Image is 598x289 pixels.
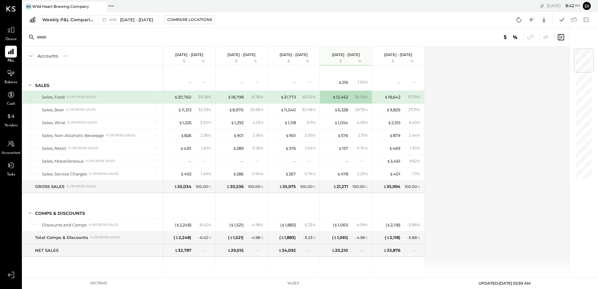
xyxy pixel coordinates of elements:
[231,222,234,227] span: $
[407,235,420,241] div: - 5.88
[278,247,296,253] div: 34,092
[7,172,15,178] span: Tasks
[293,79,296,85] div: --
[178,107,191,113] div: 11,313
[8,58,15,64] span: P&L
[412,248,420,253] div: --
[412,171,420,177] div: 1.11
[281,94,284,99] span: $
[42,107,64,113] div: Sales, Beer
[42,120,65,126] div: Sales, Wine
[338,145,348,151] div: 157
[412,79,420,85] div: --
[281,107,296,113] div: 11,540
[408,94,420,100] div: 51.79
[386,107,390,112] span: $
[176,222,180,227] span: $
[337,171,341,176] span: $
[389,133,400,139] div: 879
[203,158,211,164] div: --
[66,184,96,189] div: % of GROSS SALES
[284,120,296,126] div: 1,118
[208,235,211,240] span: %
[365,184,368,189] span: %
[260,222,264,227] span: %
[417,107,420,112] span: %
[233,171,236,176] span: $
[35,210,85,216] div: Comps & Discounts
[260,107,264,112] span: %
[408,107,420,113] div: 27.31
[106,133,135,138] div: % of GROSS SALES
[547,3,580,9] div: [DATE]
[384,94,400,100] div: 18,642
[256,79,264,85] div: --
[193,59,213,64] div: %
[38,53,58,59] div: Accounts
[180,146,184,151] span: $
[357,145,368,151] div: 0.74
[174,94,191,100] div: 20,760
[303,222,316,228] div: - 5.23
[410,145,420,151] div: 1.30
[165,15,215,24] button: Compare Locations
[337,171,348,177] div: 478
[332,248,335,253] span: $
[409,120,420,125] div: 6.43
[35,184,64,190] div: GROSS SALES
[252,145,264,151] div: 0.95
[251,235,264,241] div: - 4.98
[332,53,360,57] p: [DATE] - [DATE]
[417,158,420,163] span: %
[260,120,264,125] span: %
[417,171,420,176] span: %
[42,222,87,228] div: Discounts and Comps
[233,145,244,151] div: 289
[338,80,342,85] span: $
[390,171,400,177] div: 401
[0,160,22,178] a: Tasks
[175,248,178,253] span: $
[337,133,348,139] div: 576
[332,235,348,241] div: ( 1,061 )
[175,53,203,57] p: [DATE] - [DATE]
[333,222,348,228] div: ( 1,061 )
[227,247,244,253] div: 29,015
[252,171,264,177] div: 0.94
[90,281,107,286] div: 100 items
[42,171,87,177] div: Sales, Service Charges
[287,281,299,286] div: v 4.32.3
[271,59,296,64] div: $
[397,79,400,85] div: --
[365,133,368,138] span: %
[285,146,289,151] span: $
[308,79,316,85] div: --
[260,235,264,240] span: %
[280,222,296,228] div: ( 1,883 )
[407,222,420,228] div: - 5.88
[305,133,316,138] div: 2.50
[226,184,244,190] div: 30,536
[260,184,264,189] span: %
[417,94,420,99] span: %
[208,133,211,138] span: %
[383,247,400,253] div: 33,876
[199,235,211,241] div: - 6.42
[365,222,368,227] span: %
[385,235,400,241] div: ( 2,118 )
[241,79,244,85] div: --
[332,247,348,253] div: 20,210
[245,59,266,64] div: %
[302,94,316,100] div: 60.52
[300,184,316,190] div: 100.00
[365,235,368,240] span: %
[208,145,211,150] span: %
[253,133,264,138] div: 2.95
[334,222,337,227] span: $
[375,59,400,64] div: $
[0,46,22,64] a: P&L
[67,120,97,125] div: % of GROSS SALES
[188,79,191,85] div: --
[334,120,338,125] span: $
[174,184,191,190] div: 35,034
